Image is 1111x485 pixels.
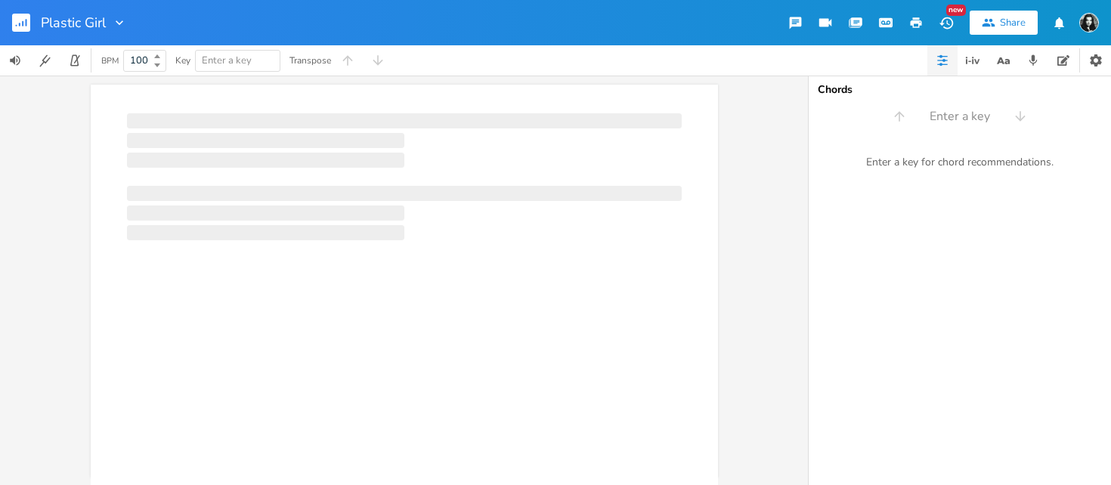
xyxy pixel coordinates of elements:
[1000,16,1026,29] div: Share
[202,54,252,67] span: Enter a key
[931,9,961,36] button: New
[946,5,966,16] div: New
[930,108,990,125] span: Enter a key
[101,57,119,65] div: BPM
[289,56,331,65] div: Transpose
[41,16,106,29] span: Plastic Girl
[175,56,190,65] div: Key
[970,11,1038,35] button: Share
[818,85,1102,95] div: Chords
[1079,13,1099,32] img: Lauren Elmore
[809,147,1111,178] div: Enter a key for chord recommendations.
